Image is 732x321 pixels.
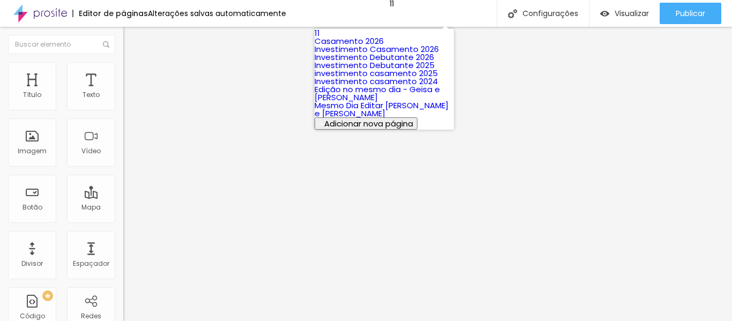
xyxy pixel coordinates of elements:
[123,27,732,321] iframe: Editor
[615,8,649,19] font: Visualizar
[508,9,517,18] img: Ícone
[81,146,101,155] font: Vídeo
[315,59,435,71] a: Investimento Debutante 2025
[315,68,438,79] a: investimento casamento 2025
[315,35,384,47] a: Casamento 2026
[315,43,439,55] a: Investimento Casamento 2026
[522,8,578,19] font: Configurações
[315,100,449,119] a: Mesmo Dia Editar [PERSON_NAME] e [PERSON_NAME]
[148,8,286,19] font: Alterações salvas automaticamente
[315,51,434,63] a: Investimento Debutante 2026
[73,259,109,268] font: Espaçador
[589,3,660,24] button: Visualizar
[315,76,438,87] a: Investimento casamento 2024
[103,41,109,48] img: Ícone
[79,8,148,19] font: Editor de páginas
[8,35,115,54] input: Buscar elemento
[676,8,705,19] font: Publicar
[324,118,413,129] font: Adicionar nova página
[83,90,100,99] font: Texto
[315,117,417,130] button: Adicionar nova página
[600,9,609,18] img: view-1.svg
[660,3,721,24] button: Publicar
[81,203,101,212] font: Mapa
[315,27,320,39] a: 11
[18,146,47,155] font: Imagem
[23,90,41,99] font: Título
[21,259,43,268] font: Divisor
[315,84,440,103] a: Edição no mesmo dia - Geisa e [PERSON_NAME]
[23,203,42,212] font: Botão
